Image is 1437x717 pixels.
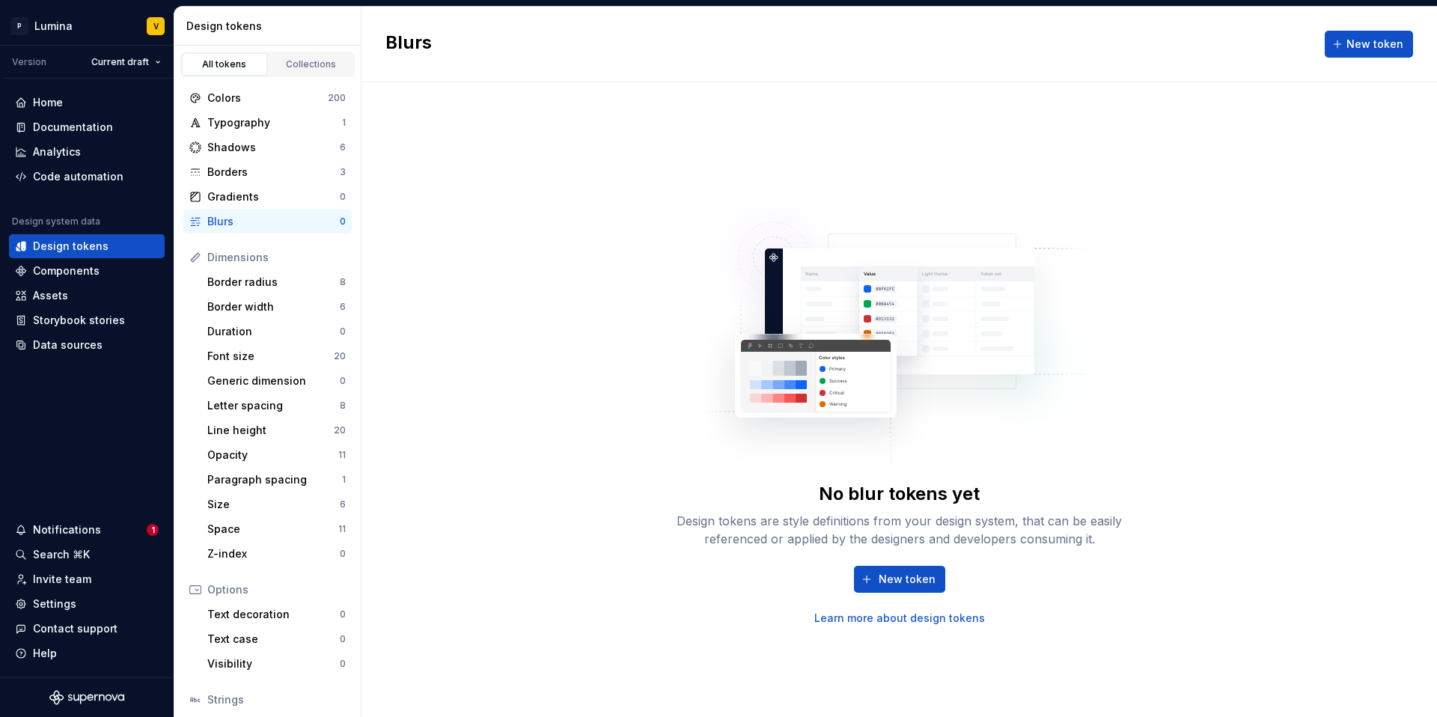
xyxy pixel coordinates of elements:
div: Analytics [33,144,81,159]
a: Components [9,259,165,283]
div: 8 [340,276,346,288]
button: Current draft [85,52,168,73]
div: Borders [207,165,340,180]
div: Typography [207,115,342,130]
a: Gradients0 [183,185,352,209]
a: Design tokens [9,234,165,258]
a: Space11 [201,517,352,541]
div: Z-index [207,546,340,561]
div: Dimensions [207,250,346,265]
a: Letter spacing8 [201,394,352,418]
div: Paragraph spacing [207,472,342,487]
div: 0 [340,216,346,228]
div: Settings [33,597,76,611]
div: Design tokens are style definitions from your design system, that can be easily referenced or app... [660,512,1139,548]
div: 0 [340,326,346,338]
div: Design tokens [33,239,109,254]
div: 6 [340,301,346,313]
a: Border width6 [201,295,352,319]
a: Line height20 [201,418,352,442]
div: 6 [340,498,346,510]
div: Home [33,95,63,110]
a: Invite team [9,567,165,591]
div: Code automation [33,169,123,184]
div: Size [207,497,340,512]
a: Duration0 [201,320,352,344]
a: Analytics [9,140,165,164]
div: Generic dimension [207,373,340,388]
div: 20 [334,350,346,362]
div: Space [207,522,338,537]
div: Text decoration [207,607,340,622]
div: 6 [340,141,346,153]
div: Border width [207,299,340,314]
div: 0 [340,548,346,560]
div: 11 [338,523,346,535]
div: Storybook stories [33,313,125,328]
div: Border radius [207,275,340,290]
div: Blurs [207,214,340,229]
h2: Blurs [385,31,432,58]
div: 1 [342,474,346,486]
button: PLuminaV [3,10,171,42]
span: 1 [147,524,159,536]
a: Visibility0 [201,652,352,676]
div: Design system data [12,216,100,228]
a: Blurs0 [183,210,352,234]
div: Font size [207,349,334,364]
div: Help [33,646,57,661]
a: Assets [9,284,165,308]
div: 0 [340,658,346,670]
div: 11 [338,449,346,461]
a: Size6 [201,492,352,516]
div: 0 [340,191,346,203]
div: Opacity [207,448,338,463]
div: Shadows [207,140,340,155]
div: Notifications [33,522,101,537]
div: 0 [340,375,346,387]
div: Visibility [207,656,340,671]
div: All tokens [187,58,262,70]
div: Documentation [33,120,113,135]
span: New token [1346,37,1403,52]
div: Collections [274,58,349,70]
a: Documentation [9,115,165,139]
div: 1 [342,117,346,129]
a: Settings [9,592,165,616]
a: Z-index0 [201,542,352,566]
a: Opacity11 [201,443,352,467]
div: Components [33,263,100,278]
div: Search ⌘K [33,547,90,562]
a: Shadows6 [183,135,352,159]
div: 3 [340,166,346,178]
a: Supernova Logo [49,690,124,705]
div: 200 [328,92,346,104]
a: Generic dimension0 [201,369,352,393]
a: Storybook stories [9,308,165,332]
div: Strings [207,692,346,707]
div: Version [12,56,46,68]
div: Duration [207,324,340,339]
a: Code automation [9,165,165,189]
div: V [153,20,159,32]
div: Options [207,582,346,597]
div: Text case [207,632,340,647]
div: Assets [33,288,68,303]
div: Lumina [34,19,73,34]
span: Current draft [91,56,149,68]
div: 0 [340,608,346,620]
button: Notifications1 [9,518,165,542]
a: Typography1 [183,111,352,135]
button: Help [9,641,165,665]
a: Colors200 [183,86,352,110]
a: Text decoration0 [201,602,352,626]
div: Data sources [33,338,103,353]
div: 20 [334,424,346,436]
div: Line height [207,423,334,438]
div: Design tokens [186,19,355,34]
a: Text case0 [201,627,352,651]
div: Contact support [33,621,118,636]
a: Paragraph spacing1 [201,468,352,492]
button: Search ⌘K [9,543,165,567]
button: New token [854,566,945,593]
